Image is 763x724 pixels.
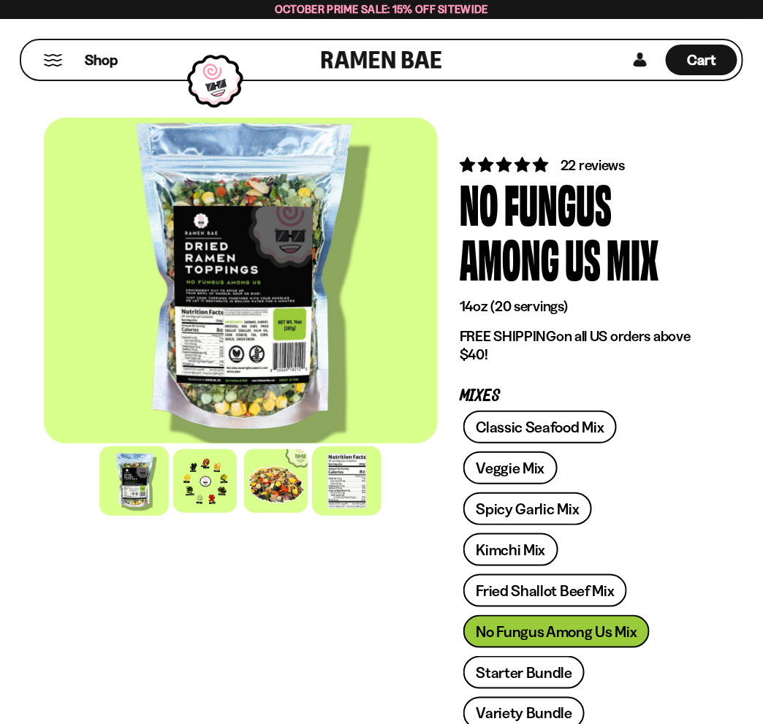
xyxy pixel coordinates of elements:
[460,327,556,345] strong: FREE SHIPPING
[565,230,601,285] div: Us
[460,230,559,285] div: Among
[85,50,118,70] span: Shop
[463,411,616,443] a: Classic Seafood Mix
[460,389,697,403] p: Mixes
[688,51,716,69] span: Cart
[463,656,585,689] a: Starter Bundle
[460,327,697,364] p: on all US orders above $40!
[460,175,498,230] div: No
[463,574,626,607] a: Fried Shallot Beef Mix
[460,156,551,174] span: 4.82 stars
[463,492,591,525] a: Spicy Garlic Mix
[561,156,625,174] span: 22 reviews
[43,54,63,66] button: Mobile Menu Trigger
[460,297,697,316] p: 14oz (20 servings)
[85,45,118,75] a: Shop
[463,533,558,566] a: Kimchi Mix
[607,230,658,285] div: Mix
[463,451,557,484] a: Veggie Mix
[275,2,488,16] span: October Prime Sale: 15% off Sitewide
[666,40,737,80] div: Cart
[504,175,612,230] div: Fungus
